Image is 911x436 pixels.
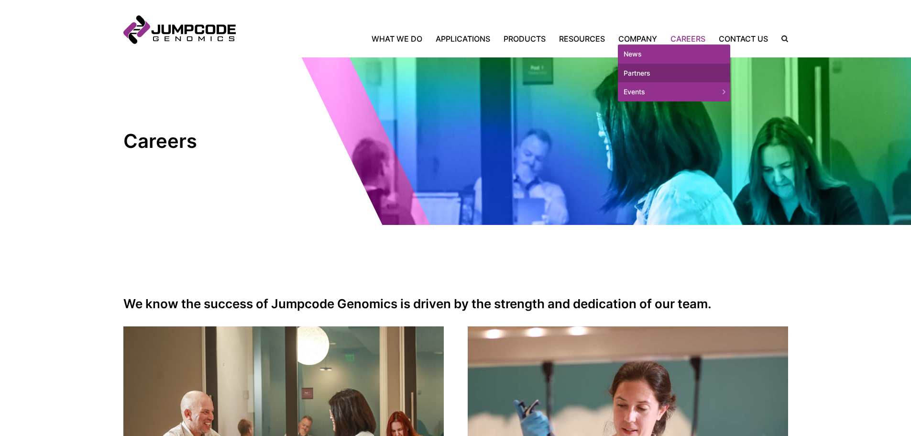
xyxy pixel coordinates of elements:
a: News [618,45,730,64]
a: Resources [552,33,612,45]
a: Events [618,82,730,101]
a: Contact Us [712,33,775,45]
nav: Primary Navigation [236,33,775,45]
a: Partners [618,64,730,83]
h1: Careers [123,129,296,153]
a: What We Do [372,33,429,45]
a: Company [612,33,664,45]
a: Products [497,33,552,45]
h2: We know the success of Jumpcode Genomics is driven by the strength and dedication of our team. [123,297,788,311]
a: Careers [664,33,712,45]
a: Applications [429,33,497,45]
label: Search the site. [775,35,788,42]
